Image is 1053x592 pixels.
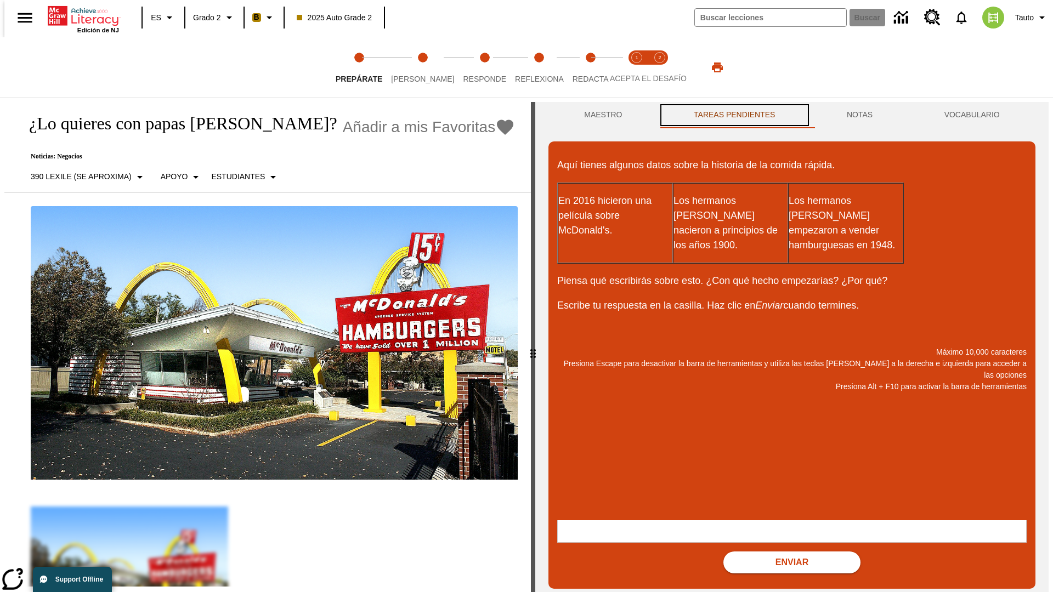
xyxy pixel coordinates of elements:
[193,12,221,24] span: Grado 2
[644,37,676,98] button: Acepta el desafío contesta step 2 of 2
[515,75,564,83] span: Reflexiona
[454,37,515,98] button: Responde step 3 of 5
[673,193,788,253] p: Los hermanos [PERSON_NAME] nacieron a principios de los años 1900.
[908,102,1035,128] button: VOCABULARIO
[557,346,1027,358] p: Máximo 10,000 caracteres
[33,567,112,592] button: Support Offline
[161,171,188,183] p: Apoyo
[610,74,687,83] span: ACEPTA EL DESAFÍO
[789,193,903,253] p: Los hermanos [PERSON_NAME] empezaron a vender hamburguesas en 1948.
[658,55,661,60] text: 2
[18,113,337,134] h1: ¿Lo quieres con papas [PERSON_NAME]?
[156,167,207,187] button: Tipo de apoyo, Apoyo
[695,9,846,26] input: Buscar campo
[887,3,918,33] a: Centro de información
[506,37,573,98] button: Reflexiona step 4 of 5
[18,152,515,161] p: Noticias: Negocios
[146,8,181,27] button: Lenguaje: ES, Selecciona un idioma
[31,206,518,480] img: Uno de los primeros locales de McDonald's, con el icónico letrero rojo y los arcos amarillos.
[635,55,638,60] text: 1
[9,2,41,34] button: Abrir el menú lateral
[4,9,160,19] body: Máximo 10,000 caracteres Presiona Escape para desactivar la barra de herramientas y utiliza las t...
[918,3,947,32] a: Centro de recursos, Se abrirá en una pestaña nueva.
[557,358,1027,381] p: Presiona Escape para desactivar la barra de herramientas y utiliza las teclas [PERSON_NAME] a la ...
[557,381,1027,392] p: Presiona Alt + F10 para activar la barra de herramientas
[55,576,103,583] span: Support Offline
[343,117,516,136] button: Añadir a mis Favoritas - ¿Lo quieres con papas fritas?
[531,102,535,592] div: Pulsa la tecla de intro o la barra espaciadora y luego presiona las flechas de derecha e izquierd...
[48,4,119,33] div: Portada
[151,12,161,24] span: ES
[573,75,609,83] span: Redacta
[297,12,372,24] span: 2025 Auto Grade 2
[4,102,531,587] div: reading
[548,102,658,128] button: Maestro
[755,300,783,311] em: Enviar
[26,167,151,187] button: Seleccione Lexile, 390 Lexile (Se aproxima)
[382,37,463,98] button: Lee step 2 of 5
[723,551,860,573] button: Enviar
[558,193,672,238] p: En 2016 hicieron una película sobre McDonald's.
[1015,12,1034,24] span: Tauto
[976,3,1011,32] button: Escoja un nuevo avatar
[463,75,506,83] span: Responde
[947,3,976,32] a: Notificaciones
[1011,8,1053,27] button: Perfil/Configuración
[391,75,454,83] span: [PERSON_NAME]
[557,158,1027,173] p: Aquí tienes algunos datos sobre la historia de la comida rápida.
[327,37,391,98] button: Prepárate step 1 of 5
[535,102,1049,592] div: activity
[557,274,1027,288] p: Piensa qué escribirás sobre esto. ¿Con qué hecho empezarías? ¿Por qué?
[211,171,265,183] p: Estudiantes
[548,102,1035,128] div: Instructional Panel Tabs
[557,298,1027,313] p: Escribe tu respuesta en la casilla. Haz clic en cuando termines.
[189,8,240,27] button: Grado: Grado 2, Elige un grado
[31,171,132,183] p: 390 Lexile (Se aproxima)
[336,75,382,83] span: Prepárate
[811,102,909,128] button: NOTAS
[77,27,119,33] span: Edición de NJ
[207,167,284,187] button: Seleccionar estudiante
[621,37,653,98] button: Acepta el desafío lee step 1 of 2
[343,118,496,136] span: Añadir a mis Favoritas
[254,10,259,24] span: B
[658,102,811,128] button: TAREAS PENDIENTES
[700,58,735,77] button: Imprimir
[564,37,618,98] button: Redacta step 5 of 5
[248,8,280,27] button: Boost El color de la clase es anaranjado claro. Cambiar el color de la clase.
[982,7,1004,29] img: avatar image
